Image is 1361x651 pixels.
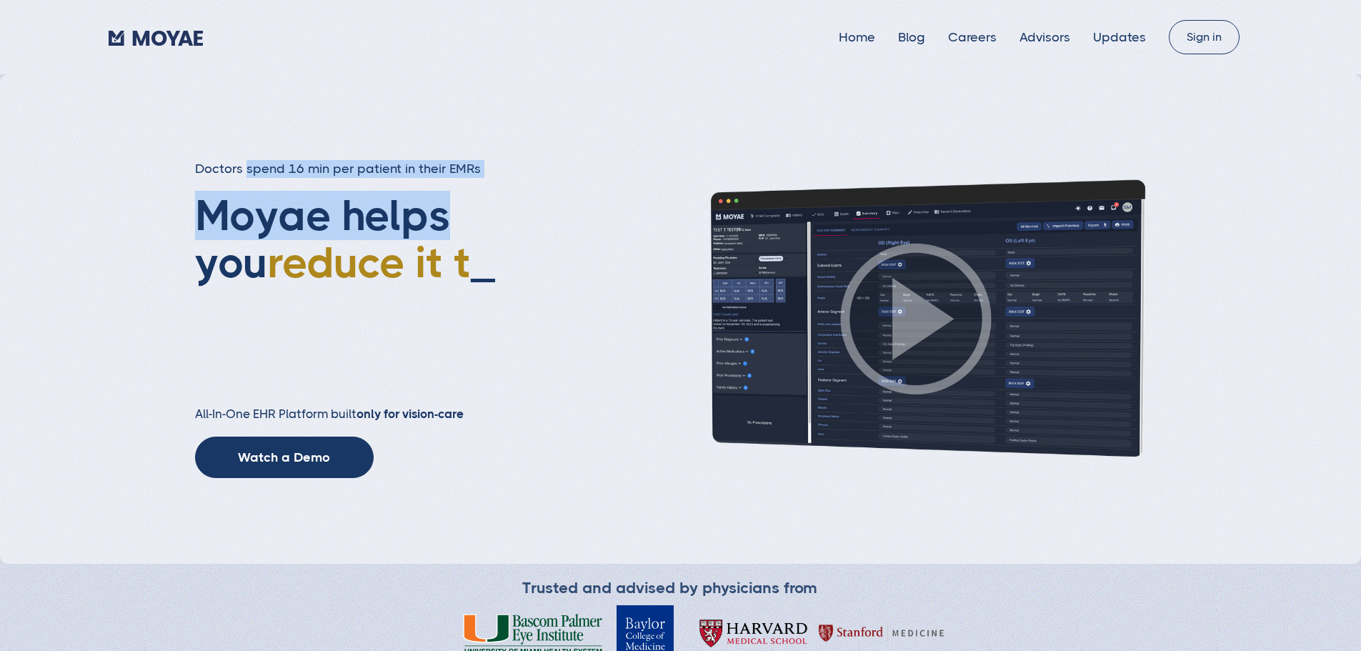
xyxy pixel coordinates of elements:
[195,407,575,422] h2: All-In-One EHR Platform built
[1169,20,1240,54] a: Sign in
[195,160,575,178] h3: Doctors spend 16 min per patient in their EMRs
[267,238,471,287] span: reduce it t
[109,26,203,48] a: home
[898,30,925,44] a: Blog
[109,31,203,46] img: Moyae Logo
[667,178,1167,459] img: Patient history screenshot
[839,30,875,44] a: Home
[195,192,575,378] h1: Moyae helps you
[948,30,997,44] a: Careers
[357,407,464,421] strong: only for vision-care
[1093,30,1146,44] a: Updates
[1019,30,1070,44] a: Advisors
[471,238,495,287] span: _
[522,578,817,598] div: Trusted and advised by physicians from
[195,437,374,478] a: Watch a Demo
